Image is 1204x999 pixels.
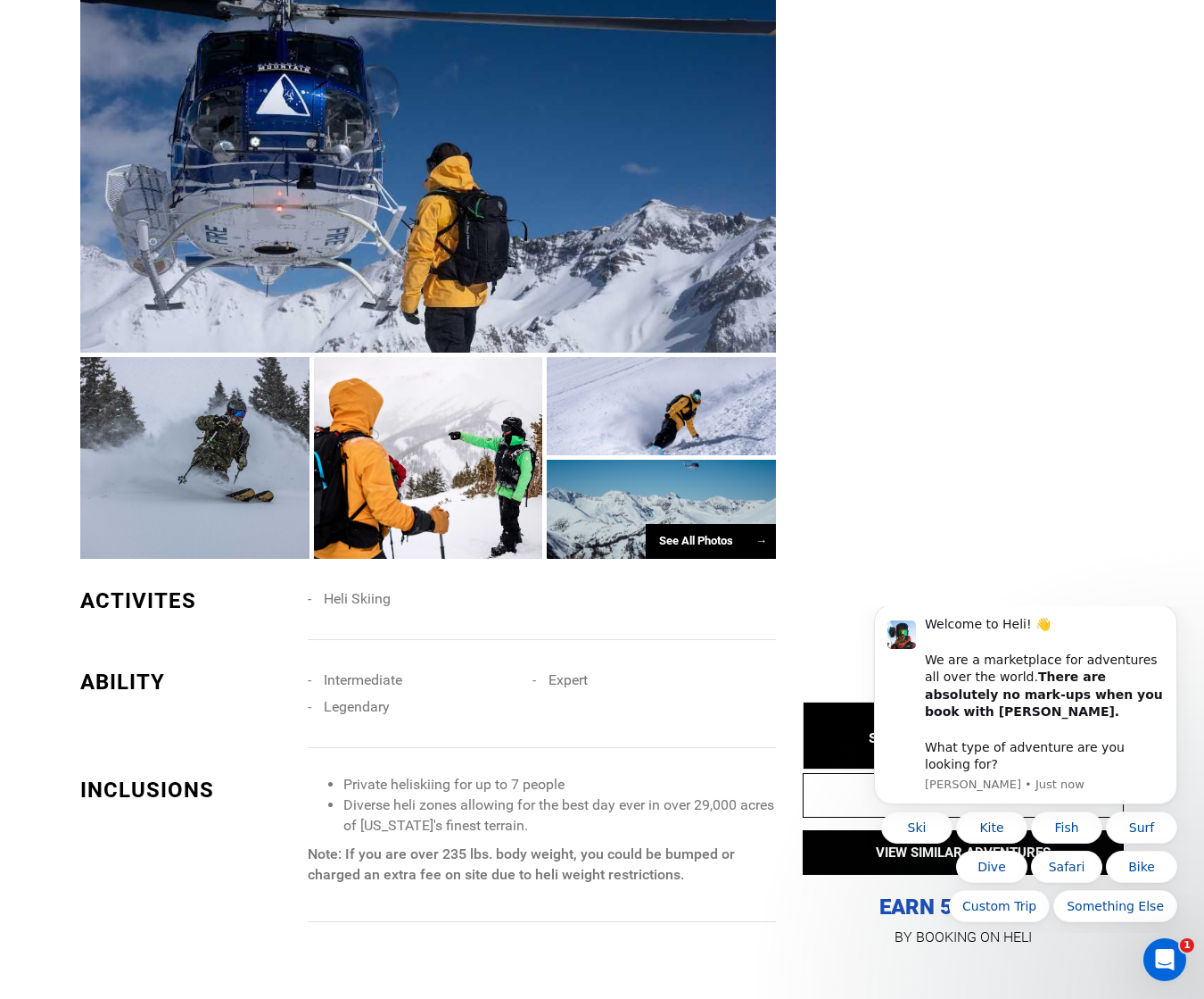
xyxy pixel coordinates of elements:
[847,606,1204,933] iframe: Intercom notifications message
[343,775,776,795] li: Private heliskiing for up to 7 people
[343,795,776,837] li: Diverse heli zones allowing for the best day ever in over 29,000 acres of [US_STATE]'s finest ter...
[80,586,294,616] div: ACTIVITES
[78,63,316,112] b: There are absolutely no mark-ups when you book with [PERSON_NAME].
[324,671,402,688] span: Intermediate
[324,698,390,715] span: Legendary
[109,245,180,277] button: Quick reply: Dive
[1180,938,1194,953] span: 1
[184,245,255,277] button: Quick reply: Safari
[80,667,294,697] div: ABILITY
[259,205,330,237] button: Quick reply: Surf
[803,715,1124,921] p: EARN 5% CREDIT
[803,773,1124,818] button: REQUEST TO BOOK
[308,845,735,883] strong: Note: If you are over 235 lbs. body weight, you could be bumped or charged an extra fee on site d...
[78,10,317,167] div: Message content
[102,284,202,316] button: Quick reply: Custom Trip
[803,925,1124,950] p: BY BOOKING ON HELI
[78,10,317,167] div: Welcome to Heli! 👋 We are a marketplace for adventures all over the world. What type of adventure...
[646,524,776,559] div: See All Photos
[1143,938,1186,981] iframe: Intercom live chat
[80,775,294,805] div: INCLUSIONS
[40,14,69,43] img: Profile image for Carl
[755,534,767,547] span: →
[109,205,180,237] button: Quick reply: Kite
[206,284,330,316] button: Quick reply: Something Else
[324,590,391,607] span: Heli Skiing
[184,205,255,237] button: Quick reply: Fish
[78,171,317,187] p: Message from Carl, sent Just now
[27,205,330,316] div: Quick reply options
[803,830,1124,875] button: VIEW SIMILAR ADVENTURES
[34,205,105,237] button: Quick reply: Ski
[548,671,588,688] span: Expert
[259,245,330,277] button: Quick reply: Bike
